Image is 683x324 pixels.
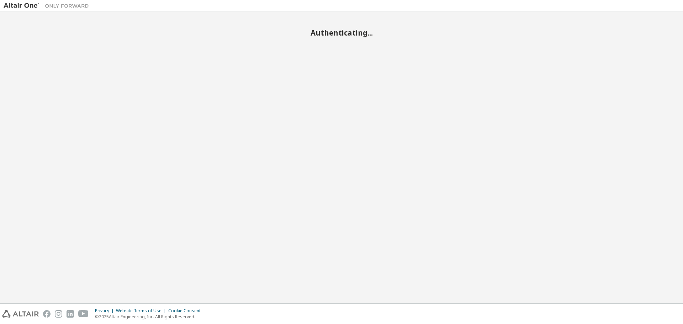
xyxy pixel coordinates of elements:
h2: Authenticating... [4,28,679,37]
div: Website Terms of Use [116,308,168,314]
img: Altair One [4,2,92,9]
img: facebook.svg [43,310,51,318]
img: linkedin.svg [67,310,74,318]
img: altair_logo.svg [2,310,39,318]
img: youtube.svg [78,310,89,318]
div: Cookie Consent [168,308,205,314]
p: © 2025 Altair Engineering, Inc. All Rights Reserved. [95,314,205,320]
div: Privacy [95,308,116,314]
img: instagram.svg [55,310,62,318]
